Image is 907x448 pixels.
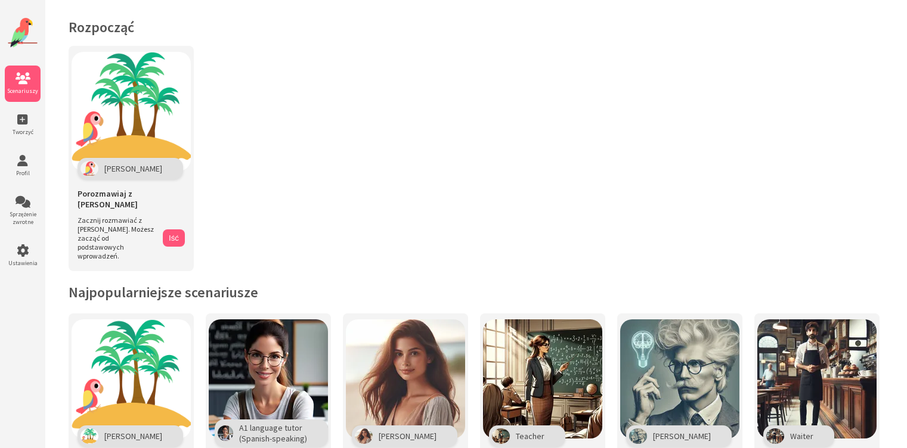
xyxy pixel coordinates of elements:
span: Scenariuszy [5,87,41,95]
img: Character [492,428,510,444]
span: Sprzężenie zwrotne [5,210,41,226]
img: Character [218,425,233,441]
h2: Najpopularniejsze scenariusze [69,283,883,301]
span: [PERSON_NAME] [653,431,711,441]
span: Profil [5,169,41,177]
span: Porozmawiaj z [PERSON_NAME] [78,188,185,210]
img: Porozmawiaj z Polly [72,52,191,171]
span: A1 language tutor (Spanish-speaking) [239,422,307,444]
span: Waiter [790,431,813,441]
span: Ustawienia [5,259,41,267]
img: Character [81,428,98,444]
img: Scenario Image [72,319,191,438]
span: Tworzyć [5,128,41,136]
img: Logo strony internetowej [8,18,38,48]
button: Iść [163,229,185,247]
img: Polly [81,161,98,176]
img: Character [629,428,647,444]
span: [PERSON_NAME] [104,431,162,441]
span: Teacher [516,431,544,441]
span: [PERSON_NAME] [379,431,437,441]
h1: Rozpocząć [69,18,883,36]
span: [PERSON_NAME] [104,163,162,174]
img: Scenario Image [346,319,465,438]
img: Character [766,428,784,444]
span: Zacznij rozmawiać z [PERSON_NAME]. Możesz zacząć od podstawowych wprowadzeń. [78,216,157,260]
img: Scenario Image [483,319,602,438]
img: Scenario Image [620,319,739,438]
img: Scenario Image [209,319,328,438]
img: Scenario Image [757,319,877,438]
img: Character [355,428,373,444]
